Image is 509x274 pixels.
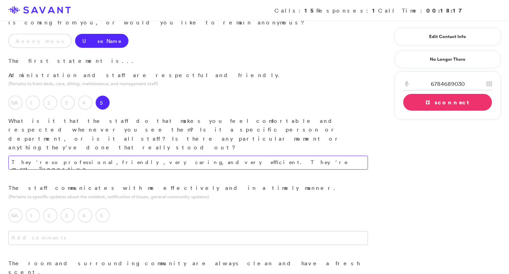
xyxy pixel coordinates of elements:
[8,34,72,48] label: Anonymous
[43,96,57,110] label: 2
[8,80,368,87] p: (Pertains to front desk, care, dining, maintenance, and management staff)
[78,208,92,222] label: 4
[8,57,368,66] p: The first statement is...
[403,31,492,42] a: Edit Contact Info
[8,184,368,193] p: The staff communicates with me effectively and in a timely manner.
[8,193,368,200] p: (Pertains to specific updates about the resident, notification of issues, general community updates)
[61,96,75,110] label: 3
[8,117,368,152] p: What is it that the staff do that makes you feel comfortable and respected whenever you see them?...
[96,208,110,222] label: 5
[372,7,378,14] strong: 1
[26,208,40,222] label: 1
[403,94,492,111] a: Disconnect
[61,208,75,222] label: 3
[43,208,57,222] label: 2
[394,51,501,68] a: No Longer There
[304,7,316,14] strong: 15
[8,208,22,222] label: NA
[8,96,22,110] label: NA
[26,96,40,110] label: 1
[426,7,466,14] strong: 00:18:17
[75,34,128,48] label: Use Name
[8,71,368,80] p: Administration and staff are respectful and friendly.
[96,96,110,110] label: 5
[78,96,92,110] label: 4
